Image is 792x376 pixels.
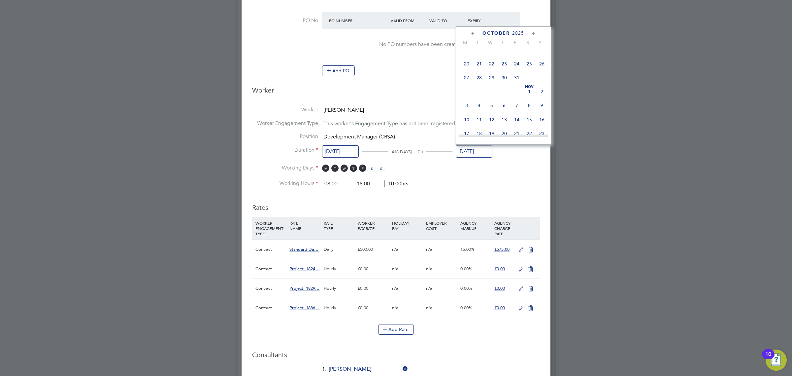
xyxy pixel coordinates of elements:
span: 0.00% [460,305,472,311]
input: 17:00 [354,178,380,190]
label: Working Hours [252,180,318,187]
span: 20 [498,127,511,140]
span: 21 [473,57,485,70]
span: ‐ [349,180,353,187]
span: 31 [511,71,523,84]
span: 21 [511,127,523,140]
span: Standard Da… [289,246,318,252]
span: 22 [523,127,536,140]
span: S [521,40,534,46]
span: W [484,40,496,46]
span: 418 DAYS [392,149,411,155]
div: Daily [322,240,356,259]
span: n/a [392,305,398,311]
span: 7 [511,99,523,112]
span: 30 [498,71,511,84]
h3: Worker [252,86,540,100]
span: [PERSON_NAME] [323,107,364,113]
span: Project: 1824… [289,266,319,272]
span: October [482,30,510,36]
button: Add Rate [378,324,414,335]
span: 4 [473,99,485,112]
input: Select one [322,145,359,158]
div: £0.00 [356,279,390,298]
span: 18 [473,127,485,140]
span: Development Manager (CRSA) [323,133,395,140]
span: n/a [426,246,432,252]
span: S [368,165,376,172]
div: Hourly [322,259,356,279]
span: £575.00 [494,246,510,252]
span: 13 [498,113,511,126]
div: £0.00 [356,259,390,279]
div: 10 [765,354,771,363]
span: 25 [523,57,536,70]
h3: Rates [252,197,540,212]
span: F [359,165,366,172]
span: 10.00hrs [384,180,408,187]
div: £500.00 [356,240,390,259]
label: Position [252,133,318,140]
h3: Consultants [252,351,540,359]
span: 20 [460,57,473,70]
span: F [509,40,521,46]
span: M [322,165,329,172]
span: S [534,40,546,46]
div: Hourly [322,298,356,318]
div: £0.00 [356,298,390,318]
span: £0.00 [494,266,505,272]
span: 22 [485,57,498,70]
span: 24 [511,57,523,70]
span: 14 [511,113,523,126]
span: T [331,165,339,172]
span: This worker's Engagement Type has not been registered by its Agency. [323,120,489,127]
span: 15 [523,113,536,126]
span: S [378,165,385,172]
span: 19 [485,127,498,140]
span: 27 [460,71,473,84]
span: 10 [460,113,473,126]
span: n/a [426,305,432,311]
div: WORKER ENGAGEMENT TYPE [254,217,288,240]
input: Search for... [326,364,408,374]
span: n/a [392,246,398,252]
div: PO Number [327,15,389,26]
span: 17 [460,127,473,140]
span: n/a [426,285,432,291]
div: AGENCY MARKUP [459,217,493,234]
label: PO No [252,17,318,24]
label: Working Days [252,165,318,171]
span: 2 [536,85,548,98]
span: 1 [523,85,536,98]
div: HOLIDAY PAY [390,217,424,234]
span: 28 [473,71,485,84]
span: 0.00% [460,266,472,272]
div: Valid From [389,15,428,26]
div: AGENCY CHARGE RATE [493,217,515,240]
div: Contract [254,298,288,318]
span: 3 [460,99,473,112]
span: £0.00 [494,285,505,291]
div: Valid To [428,15,466,26]
span: £0.00 [494,305,505,311]
div: WORKER PAY RATE [356,217,390,234]
span: 9 [536,99,548,112]
div: Contract [254,279,288,298]
button: Open Resource Center, 10 new notifications [766,350,787,371]
span: n/a [392,285,398,291]
span: Nov [523,85,536,89]
button: Add PO [322,65,355,76]
span: 6 [498,99,511,112]
span: n/a [392,266,398,272]
input: Select one [456,145,492,158]
label: Duration [252,147,318,154]
label: Worker Engagement Type [252,120,318,127]
div: Expiry [466,15,505,26]
label: Worker [252,106,318,113]
span: 15.00% [460,246,475,252]
span: 0.00% [460,285,472,291]
div: Hourly [322,279,356,298]
span: T [350,165,357,172]
span: Project: 1829… [289,285,319,291]
span: T [496,40,509,46]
